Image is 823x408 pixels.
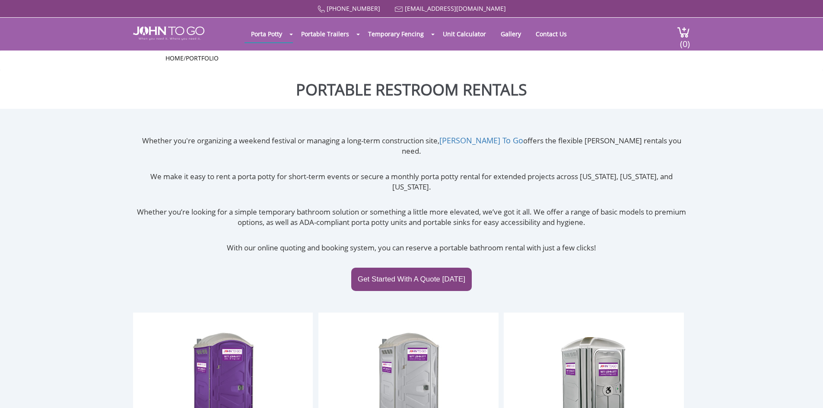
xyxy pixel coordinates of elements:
[362,25,430,42] a: Temporary Fencing
[529,25,573,42] a: Contact Us
[405,4,506,13] a: [EMAIL_ADDRESS][DOMAIN_NAME]
[680,31,690,50] span: (0)
[165,54,184,62] a: Home
[439,135,523,145] a: [PERSON_NAME] To Go
[133,26,204,40] img: JOHN to go
[395,6,403,12] img: Mail
[245,25,289,42] a: Porta Potty
[133,135,690,157] p: Whether you're organizing a weekend festival or managing a long-term construction site, offers th...
[133,171,690,193] p: We make it easy to rent a porta potty for short-term events or secure a monthly porta potty renta...
[327,4,380,13] a: [PHONE_NUMBER]
[494,25,527,42] a: Gallery
[133,243,690,253] p: With our online quoting and booking system, you can reserve a portable bathroom rental with just ...
[436,25,493,42] a: Unit Calculator
[788,373,823,408] button: Live Chat
[133,207,690,228] p: Whether you’re looking for a simple temporary bathroom solution or something a little more elevat...
[677,26,690,38] img: cart a
[351,268,472,291] a: Get Started With A Quote [DATE]
[186,54,219,62] a: Portfolio
[165,54,658,63] ul: /
[295,25,356,42] a: Portable Trailers
[318,6,325,13] img: Call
